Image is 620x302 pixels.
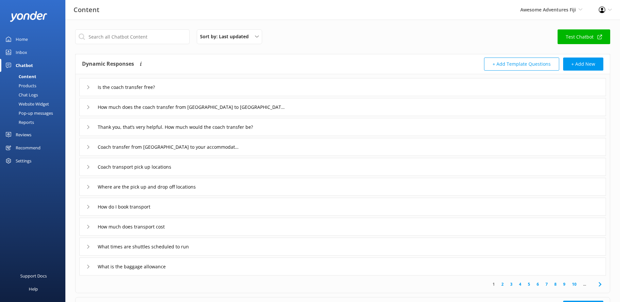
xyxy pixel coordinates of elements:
div: Settings [16,154,31,167]
a: Pop-up messages [4,109,65,118]
button: + Add New [563,58,603,71]
a: Reports [4,118,65,127]
div: Chatbot [16,59,33,72]
a: 7 [542,281,551,287]
a: 5 [525,281,533,287]
a: Chat Logs [4,90,65,99]
a: 6 [533,281,542,287]
input: Search all Chatbot Content [75,29,190,44]
a: Content [4,72,65,81]
span: Awesome Adventures Fiji [520,7,576,13]
span: Sort by: Last updated [200,33,253,40]
div: Help [29,282,38,295]
div: Content [4,72,36,81]
a: 1 [489,281,498,287]
h3: Content [74,5,99,15]
a: Products [4,81,65,90]
a: 9 [560,281,569,287]
span: ... [580,281,589,287]
div: Products [4,81,36,90]
a: 8 [551,281,560,287]
div: Pop-up messages [4,109,53,118]
div: Support Docs [20,269,47,282]
button: + Add Template Questions [484,58,559,71]
div: Reports [4,118,34,127]
div: Reviews [16,128,31,141]
div: Chat Logs [4,90,38,99]
a: 2 [498,281,507,287]
a: Website Widget [4,99,65,109]
a: 3 [507,281,516,287]
a: 10 [569,281,580,287]
img: yonder-white-logo.png [10,11,47,22]
div: Recommend [16,141,41,154]
div: Home [16,33,28,46]
a: Test Chatbot [558,29,610,44]
div: Website Widget [4,99,49,109]
h4: Dynamic Responses [82,58,134,71]
a: 4 [516,281,525,287]
div: Inbox [16,46,27,59]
